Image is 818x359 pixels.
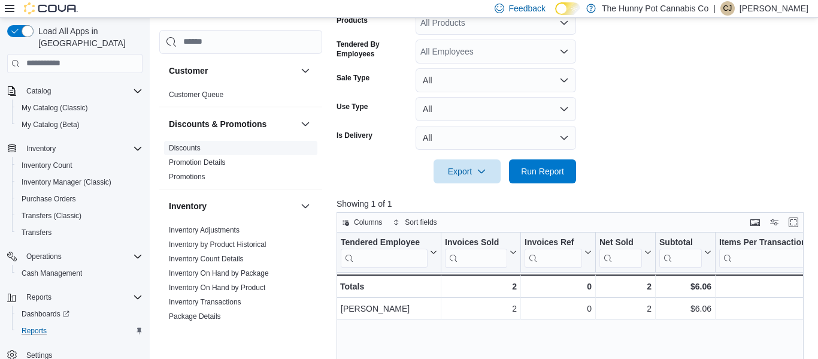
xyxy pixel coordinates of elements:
span: Transfers (Classic) [17,209,143,223]
span: Transfers [22,228,51,237]
button: Reports [12,322,147,339]
button: Subtotal [659,237,711,268]
a: Dashboards [12,306,147,322]
input: Dark Mode [555,2,580,15]
button: Inventory Manager (Classic) [12,174,147,191]
button: Inventory Count [12,157,147,174]
span: Operations [26,252,62,261]
span: My Catalog (Beta) [22,120,80,129]
p: | [713,1,716,16]
a: Inventory Count [17,158,77,173]
button: Cash Management [12,265,147,282]
button: Customer [169,65,296,77]
div: 0 [525,301,592,316]
span: Catalog [22,84,143,98]
span: Purchase Orders [22,194,76,204]
div: Net Sold [599,237,642,268]
div: Items Per Transaction [719,237,814,249]
a: My Catalog (Beta) [17,117,84,132]
a: Inventory Manager (Classic) [17,175,116,189]
button: Inventory [169,200,296,212]
div: Totals [340,279,437,294]
a: Promotion Details [169,158,226,167]
span: Inventory Adjustments [169,225,240,235]
span: Inventory Manager (Classic) [17,175,143,189]
span: Reports [22,326,47,336]
a: Inventory by Product Historical [169,240,266,249]
div: Invoices Sold [445,237,507,249]
div: Customer [159,88,322,107]
span: Inventory Transactions [169,297,241,307]
a: Cash Management [17,266,87,280]
span: Operations [22,249,143,264]
div: Christina Jarvis [720,1,735,16]
span: My Catalog (Classic) [17,101,143,115]
button: Operations [22,249,66,264]
button: Catalog [2,83,147,99]
a: Reports [17,324,51,338]
h3: Discounts & Promotions [169,118,266,130]
span: Inventory Manager (Classic) [22,177,111,187]
button: All [416,68,576,92]
span: Sort fields [405,218,437,227]
span: Cash Management [22,269,82,278]
div: 2 [445,301,517,316]
span: Reports [26,292,51,302]
a: Transfers [17,225,56,240]
div: 2 [445,279,517,294]
a: Inventory Transactions [169,298,241,306]
button: All [416,97,576,121]
button: Enter fullscreen [786,215,801,230]
span: Transfers [17,225,143,240]
p: Showing 1 of 1 [337,198,808,210]
span: Transfers (Classic) [22,211,81,221]
button: Operations [2,248,147,265]
span: Inventory Count [17,158,143,173]
div: Discounts & Promotions [159,141,322,189]
div: Tendered Employee [341,237,428,268]
button: Tendered Employee [341,237,437,268]
span: Promotions [169,172,205,182]
a: Inventory Adjustments [169,226,240,234]
button: Invoices Ref [525,237,592,268]
a: Package Details [169,312,221,321]
button: Discounts & Promotions [298,117,313,131]
span: Purchase Orders [17,192,143,206]
span: Cash Management [17,266,143,280]
h3: Customer [169,65,208,77]
div: 2 [599,279,652,294]
button: Transfers [12,224,147,241]
span: Run Report [521,165,564,177]
span: Inventory [22,141,143,156]
div: $6.06 [659,279,711,294]
span: Inventory On Hand by Package [169,269,269,278]
span: Catalog [26,86,51,96]
label: Use Type [337,102,368,111]
button: My Catalog (Beta) [12,116,147,133]
span: My Catalog (Beta) [17,117,143,132]
button: Transfers (Classic) [12,207,147,224]
button: My Catalog (Classic) [12,99,147,116]
div: Invoices Sold [445,237,507,268]
div: Subtotal [659,237,702,249]
button: Display options [767,215,781,230]
button: Customer [298,64,313,78]
button: Reports [2,289,147,306]
div: Net Sold [599,237,642,249]
div: 0 [525,279,592,294]
span: Feedback [509,2,546,14]
span: Export [441,159,493,183]
div: Subtotal [659,237,702,268]
a: Inventory On Hand by Product [169,283,265,292]
button: Purchase Orders [12,191,147,207]
span: Dashboards [22,309,69,319]
div: [PERSON_NAME] [341,301,437,316]
label: Sale Type [337,73,369,83]
button: Inventory [2,140,147,157]
a: Promotions [169,173,205,181]
button: All [416,126,576,150]
span: Inventory Count [22,161,72,170]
